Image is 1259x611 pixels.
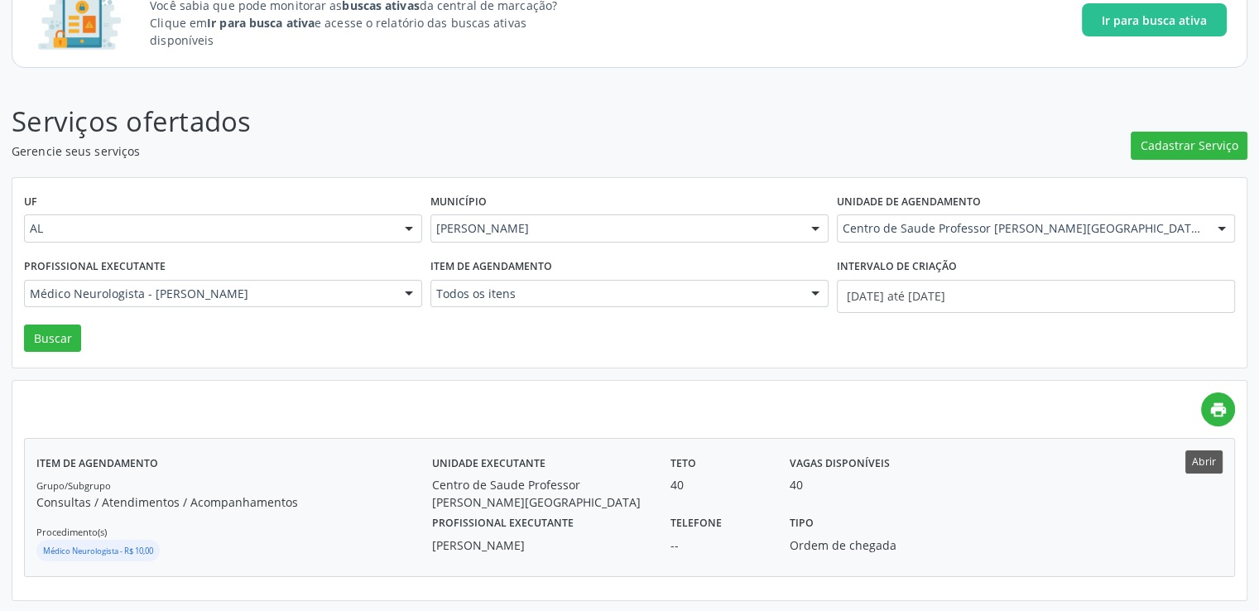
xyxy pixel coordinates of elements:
[436,286,795,302] span: Todos os itens
[24,254,166,280] label: Profissional executante
[843,220,1201,237] span: Centro de Saude Professor [PERSON_NAME][GEOGRAPHIC_DATA]
[432,450,545,476] label: Unidade executante
[1201,392,1235,426] a: print
[790,511,814,536] label: Tipo
[670,536,766,554] div: --
[36,493,432,511] p: Consultas / Atendimentos / Acompanhamentos
[670,476,766,493] div: 40
[436,220,795,237] span: [PERSON_NAME]
[1082,3,1227,36] button: Ir para busca ativa
[432,511,574,536] label: Profissional executante
[837,254,957,280] label: Intervalo de criação
[430,190,487,215] label: Município
[30,286,388,302] span: Médico Neurologista - [PERSON_NAME]
[36,526,107,538] small: Procedimento(s)
[24,190,37,215] label: UF
[12,142,877,160] p: Gerencie seus serviços
[43,546,153,556] small: Médico Neurologista - R$ 10,00
[36,479,111,492] small: Grupo/Subgrupo
[670,450,696,476] label: Teto
[1131,132,1247,160] button: Cadastrar Serviço
[837,190,981,215] label: Unidade de agendamento
[790,536,945,554] div: Ordem de chegada
[36,450,158,476] label: Item de agendamento
[1185,450,1223,473] button: Abrir
[432,476,647,511] div: Centro de Saude Professor [PERSON_NAME][GEOGRAPHIC_DATA]
[432,536,647,554] div: [PERSON_NAME]
[30,220,388,237] span: AL
[24,325,81,353] button: Buscar
[790,450,890,476] label: Vagas disponíveis
[790,476,803,493] div: 40
[207,15,315,31] strong: Ir para busca ativa
[1102,12,1207,29] span: Ir para busca ativa
[837,280,1235,313] input: Selecione um intervalo
[12,101,877,142] p: Serviços ofertados
[670,511,722,536] label: Telefone
[430,254,552,280] label: Item de agendamento
[1141,137,1238,154] span: Cadastrar Serviço
[1209,401,1228,419] i: print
